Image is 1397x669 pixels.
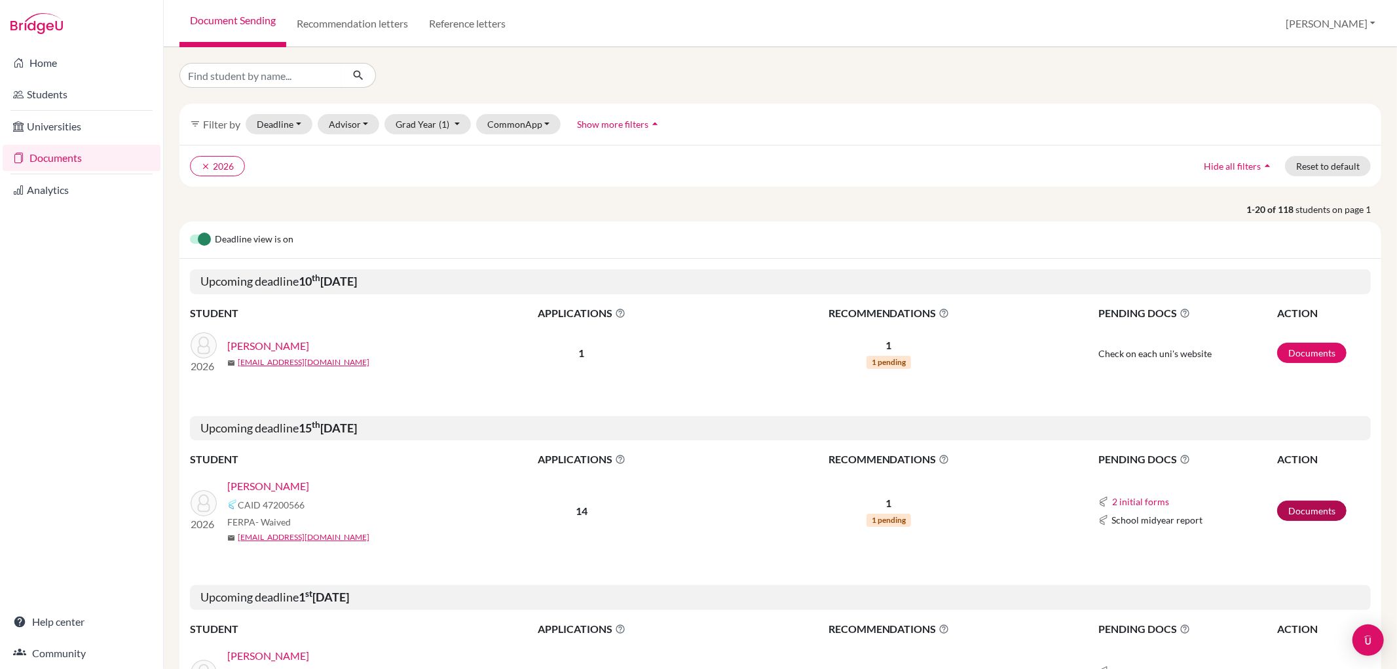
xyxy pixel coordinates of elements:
a: Documents [3,145,160,171]
p: 1 [711,495,1066,511]
strong: 1-20 of 118 [1246,202,1295,216]
th: ACTION [1276,451,1371,468]
img: Common App logo [1098,497,1109,507]
img: Common App logo [227,499,238,510]
a: [PERSON_NAME] [227,648,309,664]
b: 15 [DATE] [299,421,357,435]
a: [EMAIL_ADDRESS][DOMAIN_NAME] [238,356,369,368]
a: Documents [1277,501,1347,521]
img: Common App logo [1098,515,1109,526]
sup: st [305,588,312,599]
a: Home [3,50,160,76]
a: Students [3,81,160,107]
p: 2026 [191,516,217,532]
button: Hide all filtersarrow_drop_up [1193,156,1285,176]
span: 1 pending [866,356,911,369]
sup: th [312,273,320,283]
a: Community [3,640,160,666]
button: 2 initial forms [1111,494,1170,509]
p: 2026 [191,358,217,374]
span: mail [227,534,235,542]
a: [PERSON_NAME] [227,338,309,354]
b: 1 [578,347,584,359]
span: mail [227,359,235,367]
i: arrow_drop_up [648,117,661,130]
span: Deadline view is on [215,232,293,248]
button: Reset to default [1285,156,1371,176]
button: Advisor [318,114,380,134]
span: School midyear report [1111,513,1202,527]
span: FERPA [227,515,291,529]
button: Grad Year(1) [384,114,471,134]
span: APPLICATIONS [453,621,710,637]
input: Find student by name... [179,63,342,88]
i: clear [201,162,210,171]
img: Bridge-U [10,13,63,34]
a: [EMAIL_ADDRESS][DOMAIN_NAME] [238,531,369,543]
button: Deadline [246,114,312,134]
span: RECOMMENDATIONS [711,305,1066,321]
span: Filter by [203,118,240,130]
h5: Upcoming deadline [190,416,1371,441]
span: APPLICATIONS [453,451,710,467]
span: 1 pending [866,514,911,527]
button: CommonApp [476,114,561,134]
a: Analytics [3,177,160,203]
span: Hide all filters [1204,161,1261,172]
a: Help center [3,609,160,635]
span: APPLICATIONS [453,305,710,321]
i: filter_list [190,119,200,129]
span: students on page 1 [1295,202,1381,216]
button: Show more filtersarrow_drop_up [566,114,673,134]
p: 1 [711,337,1066,353]
a: Documents [1277,343,1347,363]
b: 14 [576,505,587,517]
button: [PERSON_NAME] [1280,11,1381,36]
i: arrow_drop_up [1261,159,1274,172]
b: 1 [DATE] [299,590,349,604]
th: STUDENT [190,621,452,638]
span: RECOMMENDATIONS [711,621,1066,637]
sup: th [312,419,320,430]
img: Zaitman, Alon [191,332,217,358]
img: Fregeau, Ben [191,490,217,516]
span: Check on each uni's website [1098,348,1212,359]
span: CAID 47200566 [238,498,305,512]
span: PENDING DOCS [1098,305,1276,321]
th: ACTION [1276,305,1371,322]
a: [PERSON_NAME] [227,478,309,494]
span: Show more filters [577,119,648,130]
span: RECOMMENDATIONS [711,451,1066,467]
div: Open Intercom Messenger [1352,624,1384,656]
th: ACTION [1276,621,1371,638]
h5: Upcoming deadline [190,269,1371,294]
h5: Upcoming deadline [190,585,1371,610]
b: 10 [DATE] [299,274,357,288]
span: PENDING DOCS [1098,621,1276,637]
button: clear2026 [190,156,245,176]
span: PENDING DOCS [1098,451,1276,467]
span: - Waived [255,516,291,527]
th: STUDENT [190,451,452,468]
a: Universities [3,113,160,140]
th: STUDENT [190,305,452,322]
span: (1) [439,119,449,130]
